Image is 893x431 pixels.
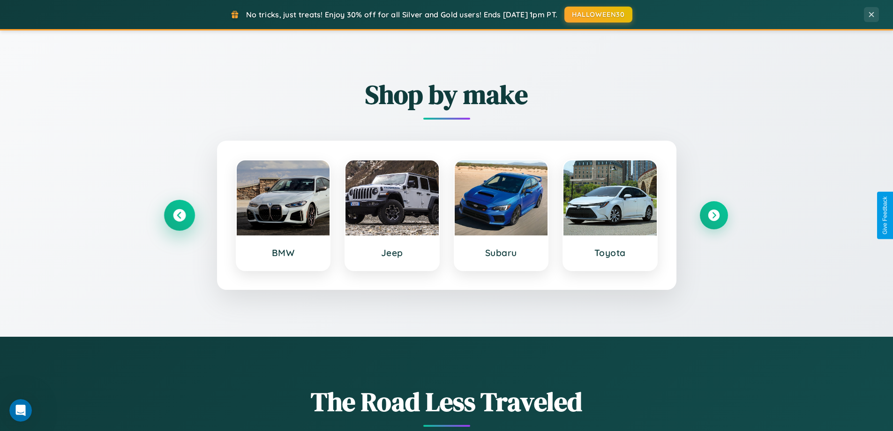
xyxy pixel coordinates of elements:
[573,247,647,258] h3: Toyota
[165,76,728,113] h2: Shop by make
[9,399,32,422] iframe: Intercom live chat
[355,247,429,258] h3: Jeep
[246,247,321,258] h3: BMW
[464,247,539,258] h3: Subaru
[246,10,557,19] span: No tricks, just treats! Enjoy 30% off for all Silver and Gold users! Ends [DATE] 1pm PT.
[564,7,632,23] button: HALLOWEEN30
[882,197,888,234] div: Give Feedback
[165,384,728,420] h1: The Road Less Traveled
